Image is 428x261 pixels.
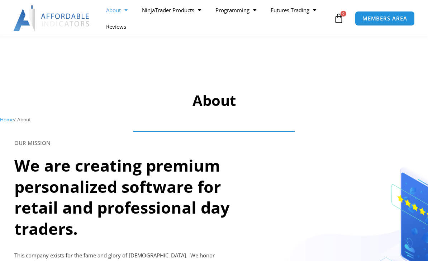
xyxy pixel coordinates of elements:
[13,5,90,31] img: LogoAI | Affordable Indicators – NinjaTrader
[135,2,208,18] a: NinjaTrader Products
[323,8,355,29] a: 0
[362,16,407,21] span: MEMBERS AREA
[99,18,133,35] a: Reviews
[355,11,415,26] a: MEMBERS AREA
[99,2,332,35] nav: Menu
[99,2,135,18] a: About
[14,155,254,239] h2: We are creating premium personalized software for retail and professional day traders.
[263,2,323,18] a: Futures Trading
[208,2,263,18] a: Programming
[341,11,346,17] span: 0
[14,140,414,146] h6: OUR MISSION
